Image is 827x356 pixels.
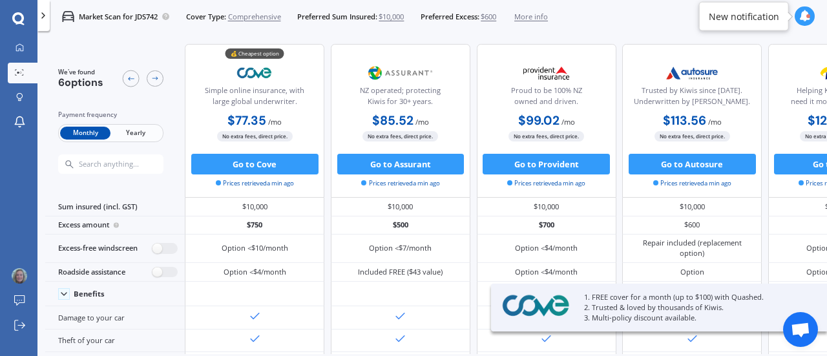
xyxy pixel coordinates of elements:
span: No extra fees, direct price. [654,131,730,141]
p: Market Scan for JDS742 [79,12,158,22]
span: We've found [58,68,103,77]
span: / mo [268,117,282,127]
b: $77.35 [227,112,266,129]
span: 6 options [58,76,103,89]
span: Prices retrieved a min ago [216,179,294,188]
div: $600 [622,216,762,235]
img: Autosure.webp [658,60,726,86]
div: New notification [709,10,779,23]
span: No extra fees, direct price. [217,131,293,141]
div: Option <$4/month [515,243,578,253]
span: / mo [708,117,722,127]
div: Included FREE ($43 value) [358,267,443,277]
div: Repair included (replacement option) [630,238,754,258]
div: Excess-free windscreen [45,235,185,263]
img: Cove.webp [499,293,572,319]
div: Option <$4/month [515,267,578,277]
div: Proud to be 100% NZ owned and driven. [485,85,607,111]
span: No extra fees, direct price. [362,131,438,141]
input: Search anything... [78,160,183,169]
button: Go to Provident [483,154,610,174]
div: $700 [477,216,616,235]
span: Prices retrieved a min ago [653,179,731,188]
img: Cove.webp [221,60,289,86]
span: No extra fees, direct price. [508,131,584,141]
b: $113.56 [663,112,706,129]
button: Go to Autosure [629,154,756,174]
div: Benefits [74,289,105,298]
div: Open chat [783,312,818,347]
div: Option <$7/month [369,243,432,253]
span: Preferred Sum Insured: [297,12,377,22]
img: Assurant.png [366,60,435,86]
div: Sum insured (incl. GST) [45,198,185,216]
b: $85.52 [372,112,413,129]
b: $99.02 [518,112,560,129]
span: / mo [561,117,575,127]
div: NZ operated; protecting Kiwis for 30+ years. [340,85,461,111]
div: Option <$10/month [222,243,288,253]
span: Yearly [110,127,161,140]
span: $10,000 [379,12,404,22]
p: 1. FREE cover for a month (up to $100) with Quashed. [584,292,801,302]
div: Damage to your car [45,306,185,329]
span: Comprehensive [228,12,281,22]
span: $600 [481,12,496,22]
div: Payment frequency [58,110,163,120]
div: $10,000 [622,198,762,216]
img: car.f15378c7a67c060ca3f3.svg [62,10,74,23]
span: / mo [415,117,429,127]
span: Cover Type: [186,12,226,22]
div: $500 [331,216,470,235]
div: Roadside assistance [45,263,185,282]
span: More info [514,12,548,22]
div: $10,000 [331,198,470,216]
div: Excess amount [45,216,185,235]
img: 64b0bcb2cb9a5c2c2e4c814579d9dc66 [12,268,27,284]
span: Prices retrieved a min ago [507,179,585,188]
div: Option <$4/month [224,267,286,277]
div: Trusted by Kiwis since [DATE]. Underwritten by [PERSON_NAME]. [631,85,753,111]
div: 💰 Cheapest option [225,48,284,59]
button: Go to Assurant [337,154,465,174]
p: 2. Trusted & loved by thousands of Kiwis. [584,302,801,313]
span: Preferred Excess: [421,12,479,22]
span: Prices retrieved a min ago [361,179,439,188]
div: Simple online insurance, with large global underwriter. [194,85,315,111]
button: Go to Cove [191,154,319,174]
div: $10,000 [185,198,324,216]
div: Theft of your car [45,330,185,352]
img: Provident.png [512,60,581,86]
div: $750 [185,216,324,235]
p: 3. Multi-policy discount available. [584,313,801,323]
div: $10,000 [477,198,616,216]
div: Option [680,267,704,277]
span: Monthly [60,127,110,140]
